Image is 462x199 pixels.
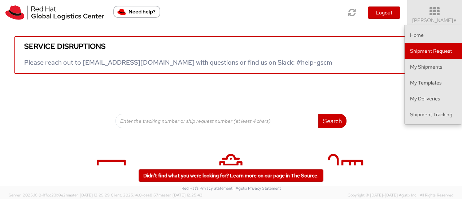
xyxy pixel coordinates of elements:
a: Shipment Tracking [405,107,462,122]
a: My Shipments [405,59,462,75]
img: rh-logistics-00dfa346123c4ec078e1.svg [5,5,104,20]
a: Service disruptions Please reach out to [EMAIL_ADDRESS][DOMAIN_NAME] with questions or find us on... [14,36,448,74]
span: Client: 2025.14.0-cea8157 [111,192,202,198]
span: [PERSON_NAME] [412,17,457,23]
a: Red Hat's Privacy Statement [182,186,232,191]
button: Logout [368,7,400,19]
span: master, [DATE] 12:29:29 [66,192,110,198]
button: Search [318,114,346,128]
span: master, [DATE] 12:25:43 [158,192,202,198]
span: ▼ [453,18,457,23]
a: Home [405,27,462,43]
a: My Templates [405,75,462,91]
span: Server: 2025.16.0-1ffcc23b9e2 [9,192,110,198]
span: Copyright © [DATE]-[DATE] Agistix Inc., All Rights Reserved [348,192,453,198]
span: Please reach out to [EMAIL_ADDRESS][DOMAIN_NAME] with questions or find us on Slack: #help-gscm [24,58,332,66]
h5: Service disruptions [24,42,438,50]
a: My Deliveries [405,91,462,107]
button: Need help? [113,6,160,18]
a: Shipment Request [405,43,462,59]
input: Enter the tracking number or ship request number (at least 4 chars) [115,114,319,128]
a: | Agistix Privacy Statement [234,186,281,191]
a: Didn't find what you were looking for? Learn more on our page in The Source. [139,169,323,182]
